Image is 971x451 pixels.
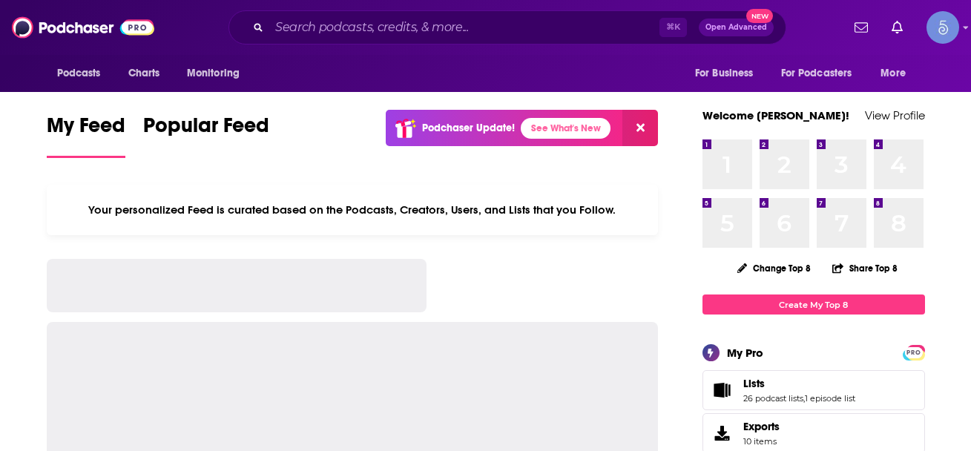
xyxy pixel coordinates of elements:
[926,11,959,44] button: Show profile menu
[886,15,909,40] a: Show notifications dropdown
[743,377,855,390] a: Lists
[705,24,767,31] span: Open Advanced
[57,63,101,84] span: Podcasts
[727,346,763,360] div: My Pro
[143,113,269,147] span: Popular Feed
[881,63,906,84] span: More
[659,18,687,37] span: ⌘ K
[926,11,959,44] img: User Profile
[187,63,240,84] span: Monitoring
[771,59,874,88] button: open menu
[805,393,855,404] a: 1 episode list
[47,113,125,147] span: My Feed
[228,10,786,45] div: Search podcasts, credits, & more...
[849,15,874,40] a: Show notifications dropdown
[743,377,765,390] span: Lists
[865,108,925,122] a: View Profile
[702,108,849,122] a: Welcome [PERSON_NAME]!
[708,380,737,401] a: Lists
[177,59,259,88] button: open menu
[47,113,125,158] a: My Feed
[743,436,780,447] span: 10 items
[746,9,773,23] span: New
[521,118,610,139] a: See What's New
[905,347,923,358] span: PRO
[832,254,898,283] button: Share Top 8
[143,113,269,158] a: Popular Feed
[422,122,515,134] p: Podchaser Update!
[702,294,925,315] a: Create My Top 8
[870,59,924,88] button: open menu
[728,259,820,277] button: Change Top 8
[47,59,120,88] button: open menu
[119,59,169,88] a: Charts
[743,420,780,433] span: Exports
[743,393,803,404] a: 26 podcast lists
[781,63,852,84] span: For Podcasters
[47,185,659,235] div: Your personalized Feed is curated based on the Podcasts, Creators, Users, and Lists that you Follow.
[702,370,925,410] span: Lists
[269,16,659,39] input: Search podcasts, credits, & more...
[128,63,160,84] span: Charts
[708,423,737,444] span: Exports
[12,13,154,42] img: Podchaser - Follow, Share and Rate Podcasts
[926,11,959,44] span: Logged in as Spiral5-G1
[699,19,774,36] button: Open AdvancedNew
[685,59,772,88] button: open menu
[803,393,805,404] span: ,
[905,346,923,358] a: PRO
[695,63,754,84] span: For Business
